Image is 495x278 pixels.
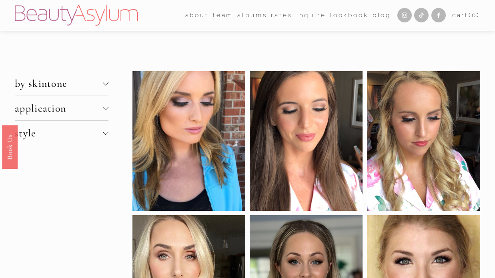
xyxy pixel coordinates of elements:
span: 0 [472,11,477,19]
span: style [15,127,103,139]
span: team [213,10,234,21]
span: application [15,102,103,114]
button: style [15,121,108,145]
a: Rates [271,9,292,22]
span: ( ) [469,11,480,19]
a: Lookbook [330,9,369,22]
a: Facebook [431,8,446,22]
a: albums [237,9,267,22]
a: Blog [373,9,391,22]
a: Book Us [2,125,18,168]
button: by skintone [15,71,108,96]
a: Instagram [397,8,412,22]
a: Inquire [297,9,326,22]
a: folder dropdown [185,9,209,22]
a: folder dropdown [213,9,234,22]
a: 0 items in cart [452,10,480,21]
img: Beauty Asylum | Bridal Hair &amp; Makeup Charlotte &amp; Atlanta [15,5,138,26]
button: application [15,96,108,120]
span: about [185,10,209,21]
a: TikTok [414,8,429,22]
span: by skintone [15,77,103,90]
